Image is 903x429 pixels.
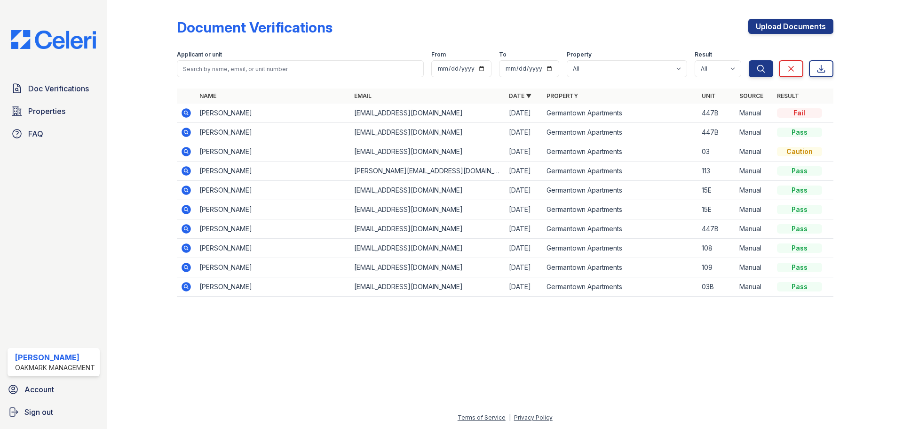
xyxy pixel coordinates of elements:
td: Manual [736,123,773,142]
td: [EMAIL_ADDRESS][DOMAIN_NAME] [350,258,505,277]
td: [EMAIL_ADDRESS][DOMAIN_NAME] [350,239,505,258]
td: [DATE] [505,123,543,142]
td: [EMAIL_ADDRESS][DOMAIN_NAME] [350,200,505,219]
td: Germantown Apartments [543,104,697,123]
a: Privacy Policy [514,414,553,421]
td: Germantown Apartments [543,239,697,258]
a: Name [199,92,216,99]
div: Caution [777,147,822,156]
a: Doc Verifications [8,79,100,98]
td: [PERSON_NAME] [196,123,350,142]
td: 447B [698,123,736,142]
div: Pass [777,263,822,272]
td: [DATE] [505,142,543,162]
div: Document Verifications [177,19,333,36]
div: | [509,414,511,421]
a: Properties [8,102,100,121]
td: Manual [736,181,773,200]
a: Unit [702,92,716,99]
td: Germantown Apartments [543,162,697,181]
td: Manual [736,142,773,162]
a: Terms of Service [458,414,506,421]
td: [PERSON_NAME] [196,104,350,123]
td: Germantown Apartments [543,200,697,219]
td: 113 [698,162,736,181]
div: Pass [777,186,822,195]
td: [PERSON_NAME] [196,200,350,219]
div: Pass [777,243,822,253]
td: [DATE] [505,104,543,123]
td: Manual [736,200,773,219]
label: Result [695,51,712,58]
div: Oakmark Management [15,363,95,372]
a: Result [777,92,799,99]
td: Germantown Apartments [543,219,697,239]
td: Germantown Apartments [543,123,697,142]
td: [PERSON_NAME] [196,277,350,297]
span: FAQ [28,128,43,139]
td: Germantown Apartments [543,277,697,297]
a: Date ▼ [509,92,531,99]
td: 03B [698,277,736,297]
img: CE_Logo_Blue-a8612792a0a2168367f1c8372b55b34899dd931a85d93a1a3d3e32e68fde9ad4.png [4,30,103,49]
a: Property [547,92,578,99]
td: [DATE] [505,200,543,219]
td: Manual [736,219,773,239]
td: [PERSON_NAME][EMAIL_ADDRESS][DOMAIN_NAME] [350,162,505,181]
a: Email [354,92,372,99]
td: [EMAIL_ADDRESS][DOMAIN_NAME] [350,219,505,239]
td: Manual [736,277,773,297]
label: Applicant or unit [177,51,222,58]
a: Sign out [4,403,103,421]
a: Source [739,92,763,99]
td: 109 [698,258,736,277]
td: Germantown Apartments [543,181,697,200]
td: [DATE] [505,162,543,181]
td: [DATE] [505,258,543,277]
td: 15E [698,181,736,200]
div: Pass [777,224,822,234]
td: [PERSON_NAME] [196,239,350,258]
td: 447B [698,219,736,239]
input: Search by name, email, or unit number [177,60,424,77]
td: Manual [736,162,773,181]
td: [PERSON_NAME] [196,162,350,181]
a: Upload Documents [748,19,833,34]
div: Pass [777,166,822,176]
td: Manual [736,239,773,258]
td: [EMAIL_ADDRESS][DOMAIN_NAME] [350,181,505,200]
label: From [431,51,446,58]
span: Account [24,384,54,395]
div: Fail [777,108,822,118]
td: [DATE] [505,277,543,297]
div: Pass [777,205,822,214]
td: [EMAIL_ADDRESS][DOMAIN_NAME] [350,277,505,297]
td: Manual [736,258,773,277]
td: [PERSON_NAME] [196,258,350,277]
div: [PERSON_NAME] [15,352,95,363]
label: To [499,51,507,58]
label: Property [567,51,592,58]
td: 108 [698,239,736,258]
td: [DATE] [505,239,543,258]
span: Sign out [24,406,53,418]
td: [PERSON_NAME] [196,142,350,162]
div: Pass [777,282,822,291]
a: FAQ [8,124,100,143]
td: 447B [698,104,736,123]
td: 15E [698,200,736,219]
span: Doc Verifications [28,83,89,94]
td: Germantown Apartments [543,142,697,162]
td: [DATE] [505,181,543,200]
td: Germantown Apartments [543,258,697,277]
span: Properties [28,105,65,117]
div: Pass [777,128,822,137]
td: Manual [736,104,773,123]
td: [DATE] [505,219,543,239]
td: 03 [698,142,736,162]
td: [EMAIL_ADDRESS][DOMAIN_NAME] [350,104,505,123]
td: [PERSON_NAME] [196,181,350,200]
a: Account [4,380,103,399]
td: [EMAIL_ADDRESS][DOMAIN_NAME] [350,142,505,162]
